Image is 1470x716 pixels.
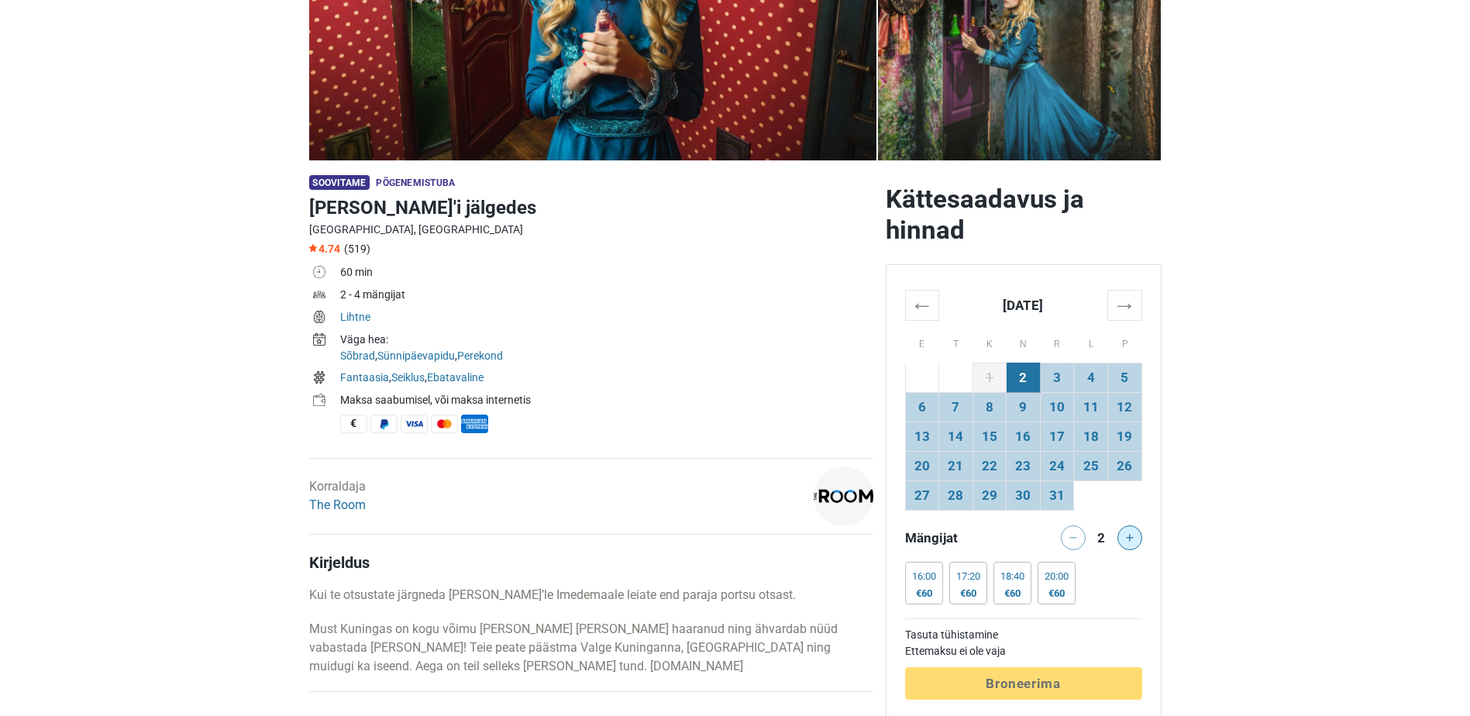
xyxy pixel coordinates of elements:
div: Korraldaja [309,477,366,515]
td: 10 [1040,392,1074,422]
th: R [1040,320,1074,363]
td: 17 [1040,422,1074,451]
td: 20 [905,451,939,480]
td: 22 [973,451,1007,480]
a: Sõbrad [340,349,375,362]
td: 27 [905,480,939,510]
th: L [1074,320,1108,363]
td: 26 [1107,451,1141,480]
a: Lihtne [340,311,370,323]
div: €60 [956,587,980,600]
div: 2 [1092,525,1110,547]
span: (519) [344,243,370,255]
td: 2 [1007,363,1041,392]
div: 16:00 [912,570,936,583]
td: 29 [973,480,1007,510]
img: 1c9ac0159c94d8d0l.png [814,466,873,526]
img: Star [309,244,317,252]
div: Mängijat [899,525,1024,550]
td: 60 min [340,263,873,285]
td: 21 [939,451,973,480]
div: €60 [912,587,936,600]
span: Sularaha [340,415,367,433]
span: Põgenemistuba [376,177,455,188]
td: 7 [939,392,973,422]
span: MasterCard [431,415,458,433]
td: 31 [1040,480,1074,510]
h2: Kättesaadavus ja hinnad [886,184,1162,246]
span: 4.74 [309,243,340,255]
div: €60 [1000,587,1024,600]
p: Must Kuningas on kogu võimu [PERSON_NAME] [PERSON_NAME] haaranud ning ähvardab nüüd vabastada [PE... [309,620,873,676]
td: 1 [973,363,1007,392]
td: 4 [1074,363,1108,392]
td: 9 [1007,392,1041,422]
div: €60 [1045,587,1069,600]
th: K [973,320,1007,363]
td: 2 - 4 mängijat [340,285,873,308]
td: 28 [939,480,973,510]
td: 15 [973,422,1007,451]
td: 6 [905,392,939,422]
td: 14 [939,422,973,451]
th: E [905,320,939,363]
td: 8 [973,392,1007,422]
td: 19 [1107,422,1141,451]
a: Perekond [457,349,503,362]
a: Ebatavaline [427,371,484,384]
td: Tasuta tühistamine [905,627,1142,643]
a: The Room [309,497,366,512]
span: American Express [461,415,488,433]
p: Kui te otsustate järgneda [PERSON_NAME]’le Imedemaale leiate end paraja portsu otsast. [309,586,873,604]
h4: Kirjeldus [309,553,873,572]
td: , , [340,368,873,391]
td: 13 [905,422,939,451]
td: 24 [1040,451,1074,480]
td: 25 [1074,451,1108,480]
th: → [1107,290,1141,320]
div: [GEOGRAPHIC_DATA], [GEOGRAPHIC_DATA] [309,222,873,238]
td: 18 [1074,422,1108,451]
th: T [939,320,973,363]
th: N [1007,320,1041,363]
h1: [PERSON_NAME]'i jälgedes [309,194,873,222]
div: 18:40 [1000,570,1024,583]
a: Fantaasia [340,371,389,384]
td: 23 [1007,451,1041,480]
span: Visa [401,415,428,433]
a: Sünnipäevapidu [377,349,455,362]
div: 17:20 [956,570,980,583]
span: PayPal [370,415,398,433]
div: Maksa saabumisel, või maksa internetis [340,392,873,408]
td: 16 [1007,422,1041,451]
span: Soovitame [309,175,370,190]
td: 12 [1107,392,1141,422]
td: Ettemaksu ei ole vaja [905,643,1142,659]
div: Väga hea: [340,332,873,348]
a: Seiklus [391,371,425,384]
td: , , [340,330,873,368]
td: 30 [1007,480,1041,510]
td: 5 [1107,363,1141,392]
th: P [1107,320,1141,363]
td: 3 [1040,363,1074,392]
th: ← [905,290,939,320]
div: 20:00 [1045,570,1069,583]
td: 11 [1074,392,1108,422]
th: [DATE] [939,290,1108,320]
